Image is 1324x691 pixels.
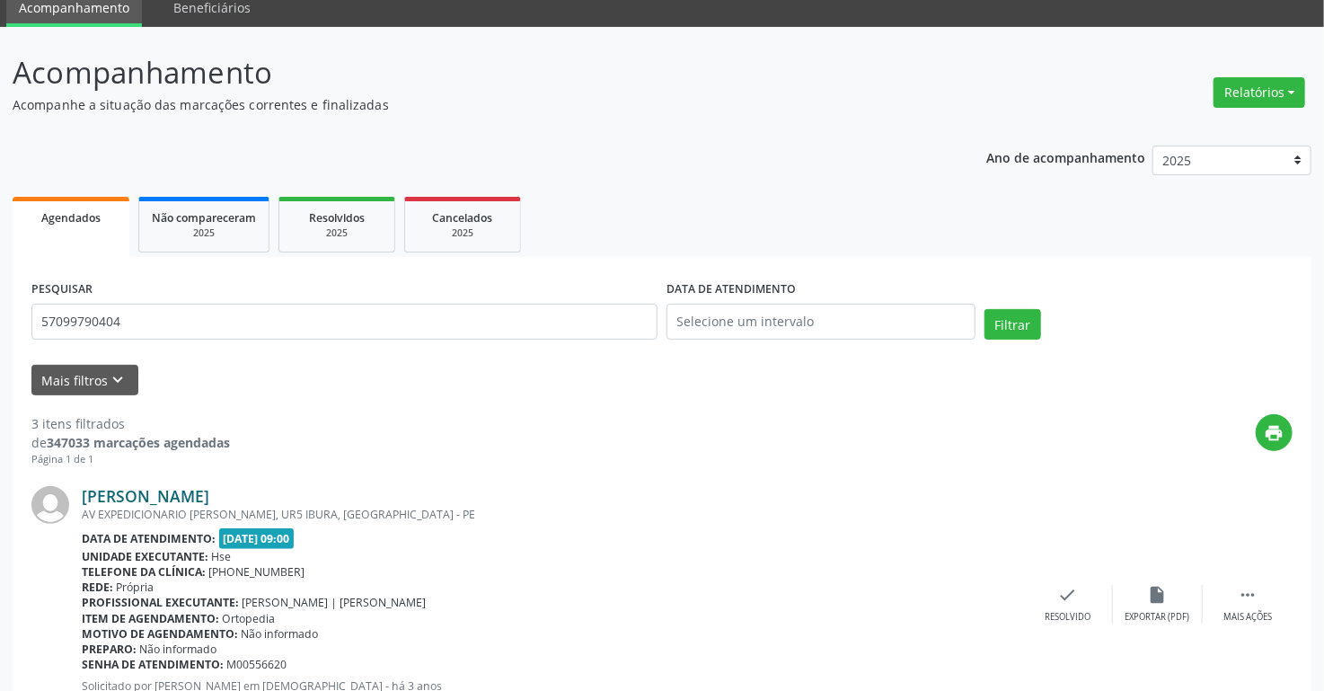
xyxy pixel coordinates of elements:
[82,486,209,506] a: [PERSON_NAME]
[242,626,319,642] span: Não informado
[1125,611,1190,624] div: Exportar (PDF)
[47,434,230,451] strong: 347033 marcações agendadas
[82,549,208,564] b: Unidade executante:
[219,528,295,549] span: [DATE] 09:00
[984,309,1041,340] button: Filtrar
[82,580,113,595] b: Rede:
[433,210,493,226] span: Cancelados
[82,507,1023,522] div: AV EXPEDICIONARIO [PERSON_NAME], UR5 IBURA, [GEOGRAPHIC_DATA] - PE
[13,95,922,114] p: Acompanhe a situação das marcações correntes e finalizadas
[117,580,154,595] span: Própria
[31,276,93,304] label: PESQUISAR
[31,414,230,433] div: 3 itens filtrados
[13,50,922,95] p: Acompanhamento
[1223,611,1272,624] div: Mais ações
[82,642,137,657] b: Preparo:
[227,657,287,672] span: M00556620
[1058,585,1078,605] i: check
[1256,414,1293,451] button: print
[31,433,230,452] div: de
[82,626,238,642] b: Motivo de agendamento:
[666,276,796,304] label: DATA DE ATENDIMENTO
[31,486,69,524] img: img
[1214,77,1305,108] button: Relatórios
[152,226,256,240] div: 2025
[109,370,128,390] i: keyboard_arrow_down
[1045,611,1090,624] div: Resolvido
[666,304,975,340] input: Selecione um intervalo
[987,146,1146,168] p: Ano de acompanhamento
[1238,585,1258,605] i: 
[41,210,101,226] span: Agendados
[209,564,305,580] span: [PHONE_NUMBER]
[223,611,276,626] span: Ortopedia
[243,595,427,610] span: [PERSON_NAME] | [PERSON_NAME]
[1148,585,1168,605] i: insert_drive_file
[1265,423,1284,443] i: print
[82,595,239,610] b: Profissional executante:
[31,452,230,467] div: Página 1 de 1
[82,657,224,672] b: Senha de atendimento:
[140,642,217,657] span: Não informado
[292,226,382,240] div: 2025
[82,564,206,580] b: Telefone da clínica:
[31,365,138,396] button: Mais filtroskeyboard_arrow_down
[212,549,232,564] span: Hse
[418,226,508,240] div: 2025
[31,304,658,340] input: Nome, código do beneficiário ou CPF
[152,210,256,226] span: Não compareceram
[82,611,219,626] b: Item de agendamento:
[309,210,365,226] span: Resolvidos
[82,531,216,546] b: Data de atendimento:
